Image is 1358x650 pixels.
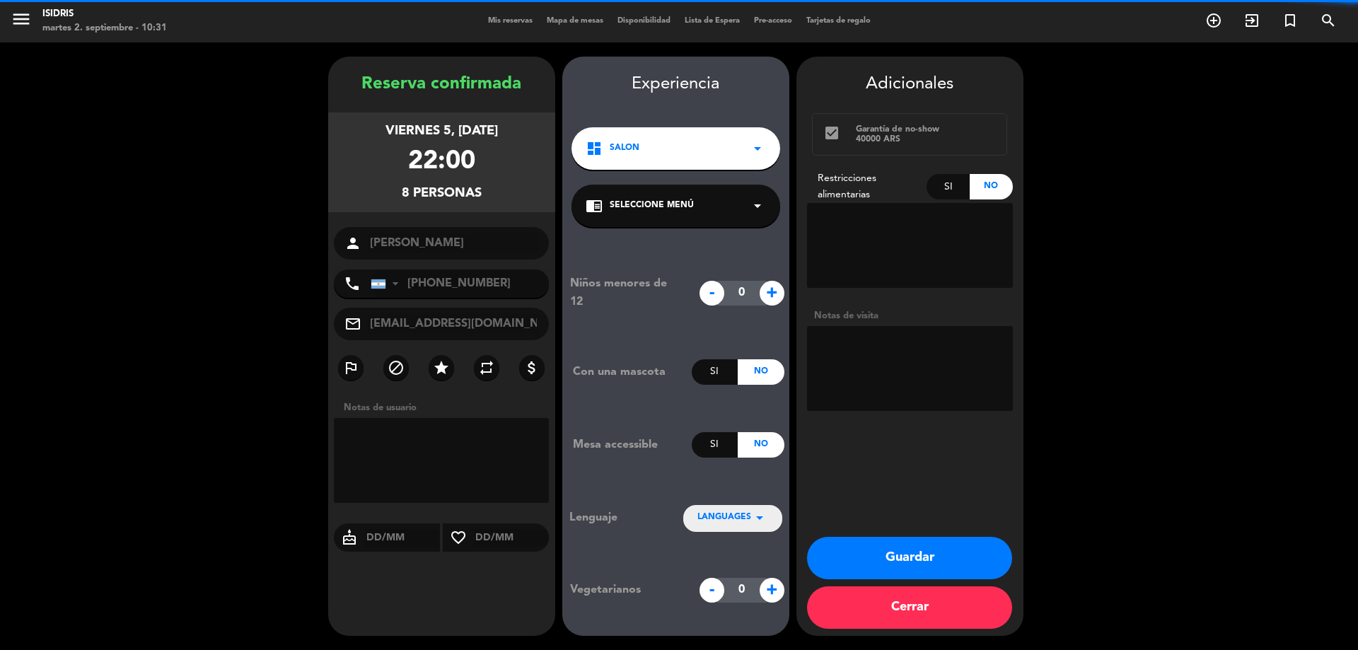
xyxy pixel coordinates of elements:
div: No [738,359,784,385]
i: star [433,359,450,376]
i: attach_money [523,359,540,376]
div: No [738,432,784,458]
input: DD/MM [365,529,441,547]
div: Garantía de no-show [856,124,997,134]
div: Niños menores de 12 [559,274,692,311]
i: dashboard [586,140,603,157]
i: menu [11,8,32,30]
span: Seleccione Menú [610,199,694,213]
span: Disponibilidad [610,17,678,25]
i: search [1320,12,1337,29]
i: add_circle_outline [1205,12,1222,29]
button: Cerrar [807,586,1012,629]
span: Pre-acceso [747,17,799,25]
span: SALON [610,141,639,156]
i: chrome_reader_mode [586,197,603,214]
div: Reserva confirmada [328,71,555,98]
div: No [970,174,1013,199]
div: Si [692,432,738,458]
span: Mis reservas [481,17,540,25]
div: Lenguaje [569,509,660,527]
i: repeat [478,359,495,376]
span: Mapa de mesas [540,17,610,25]
i: arrow_drop_down [749,197,766,214]
i: check_box [823,124,840,141]
span: - [700,281,724,306]
div: Si [692,359,738,385]
span: Tarjetas de regalo [799,17,878,25]
button: menu [11,8,32,35]
div: Restricciones alimentarias [807,170,927,203]
div: Con una mascota [562,363,692,381]
div: Adicionales [807,71,1013,98]
i: turned_in_not [1282,12,1299,29]
div: Experiencia [562,71,789,98]
span: + [760,281,784,306]
div: Notas de usuario [337,400,555,415]
i: person [344,235,361,252]
i: favorite_border [443,529,474,546]
span: + [760,578,784,603]
i: exit_to_app [1243,12,1260,29]
div: martes 2. septiembre - 10:31 [42,21,167,35]
i: block [388,359,405,376]
div: Si [927,174,970,199]
div: Mesa accessible [562,436,692,454]
div: Notas de visita [807,308,1013,323]
span: - [700,578,724,603]
div: 22:00 [408,141,475,183]
input: DD/MM [474,529,550,547]
div: 8 personas [402,183,482,204]
div: Argentina: +54 [371,270,404,297]
i: mail_outline [344,315,361,332]
i: arrow_drop_down [751,509,768,526]
span: LANGUAGES [697,511,751,525]
div: isidris [42,7,167,21]
i: phone [344,275,361,292]
div: 40000 ARS [856,134,997,144]
div: viernes 5, [DATE] [385,121,498,141]
i: cake [334,529,365,546]
i: arrow_drop_down [749,140,766,157]
span: Lista de Espera [678,17,747,25]
i: outlined_flag [342,359,359,376]
button: Guardar [807,537,1012,579]
div: Vegetarianos [559,581,692,599]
